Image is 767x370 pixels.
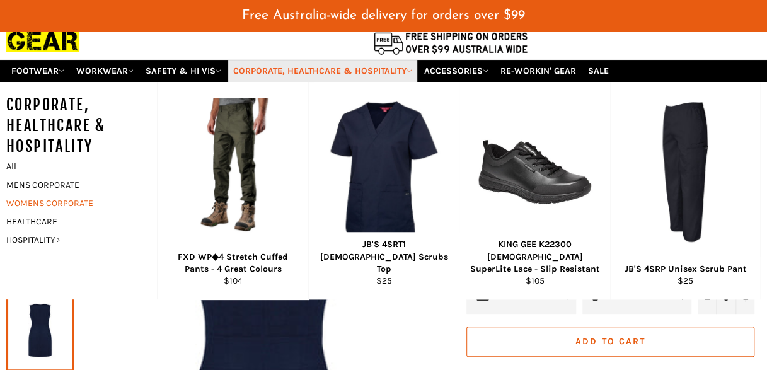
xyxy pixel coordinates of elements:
[316,275,451,287] div: $25
[228,60,417,82] a: CORPORATE, HEALTHCARE & HOSPITALITY
[618,263,752,275] div: JB'S 4SRP Unisex Scrub Pant
[466,327,754,357] button: Add to Cart
[71,60,139,82] a: WORKWEAR
[475,137,594,207] img: KING GEE K22300 Ladies SuperLite Lace - Workin Gear
[372,30,529,56] img: Flat $9.95 shipping Australia wide
[459,82,609,299] a: KING GEE K22300 Ladies SuperLite Lace - Workin Gear KING GEE K22300 [DEMOGRAPHIC_DATA] SuperLite ...
[325,100,443,245] img: JB'S 4SRT1 Ladies Scrubs Top - Workin' Gear
[242,9,525,22] span: Free Australia-wide delivery for orders over $99
[166,275,300,287] div: $104
[575,336,645,347] span: Add to Cart
[6,60,69,82] a: FOOTWEAR
[610,82,761,299] a: JB'S 4SRP Unisex Scrub Pant - Workin' Gear JB'S 4SRP Unisex Scrub Pant $25
[419,60,493,82] a: ACCESSORIES
[468,275,602,287] div: $105
[618,275,752,287] div: $25
[166,251,300,275] div: FXD WP◆4 Stretch Cuffed Pants - 4 Great Colours
[316,238,451,275] div: JB'S 4SRT1 [DEMOGRAPHIC_DATA] Scrubs Top
[6,95,157,157] h5: CORPORATE, HEALTHCARE & HOSPITALITY
[183,98,282,246] img: FXD WP◆4 Stretch Cuffed Pants - 4 Great Colours
[308,82,459,299] a: JB'S 4SRT1 Ladies Scrubs Top - Workin' Gear JB'S 4SRT1 [DEMOGRAPHIC_DATA] Scrubs Top $25
[626,100,744,244] img: JB'S 4SRP Unisex Scrub Pant - Workin' Gear
[583,60,614,82] a: SALE
[141,60,226,82] a: SAFETY & HI VIS
[495,60,581,82] a: RE-WORKIN' GEAR
[468,238,602,275] div: KING GEE K22300 [DEMOGRAPHIC_DATA] SuperLite Lace - Slip Resistant
[157,82,308,299] a: FXD WP◆4 Stretch Cuffed Pants - 4 Great Colours FXD WP◆4 Stretch Cuffed Pants - 4 Great Colours $104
